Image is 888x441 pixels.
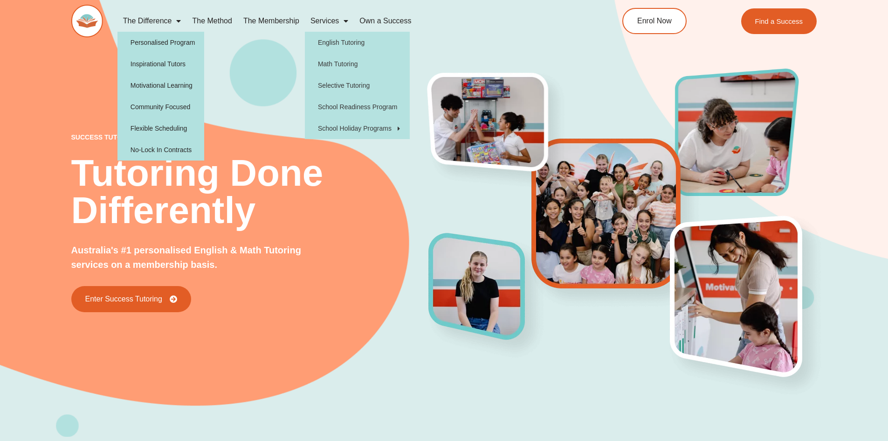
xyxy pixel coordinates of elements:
[117,75,205,96] a: Motivational Learning
[733,336,888,441] iframe: Chat Widget
[755,18,803,25] span: Find a Success
[305,75,410,96] a: Selective Tutoring
[186,10,237,32] a: The Method
[71,286,191,312] a: Enter Success Tutoring
[117,139,205,161] a: No-Lock In Contracts
[305,53,410,75] a: Math Tutoring
[117,32,205,161] ul: The Difference
[85,295,162,303] span: Enter Success Tutoring
[117,32,205,53] a: Personalised Program
[637,17,672,25] span: Enrol Now
[117,10,580,32] nav: Menu
[117,53,205,75] a: Inspirational Tutors
[71,154,429,229] h2: Tutoring Done Differently
[117,10,187,32] a: The Difference
[305,32,410,53] a: English Tutoring
[71,134,429,140] p: success tutoring
[622,8,687,34] a: Enrol Now
[354,10,417,32] a: Own a Success
[741,8,817,34] a: Find a Success
[117,96,205,118] a: Community Focused
[305,96,410,118] a: School Readiness Program
[305,10,354,32] a: Services
[305,118,410,139] a: School Holiday Programs
[117,118,205,139] a: Flexible Scheduling
[238,10,305,32] a: The Membership
[71,243,333,272] p: Australia's #1 personalised English & Math Tutoring services on a membership basis.
[305,32,410,139] ul: Services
